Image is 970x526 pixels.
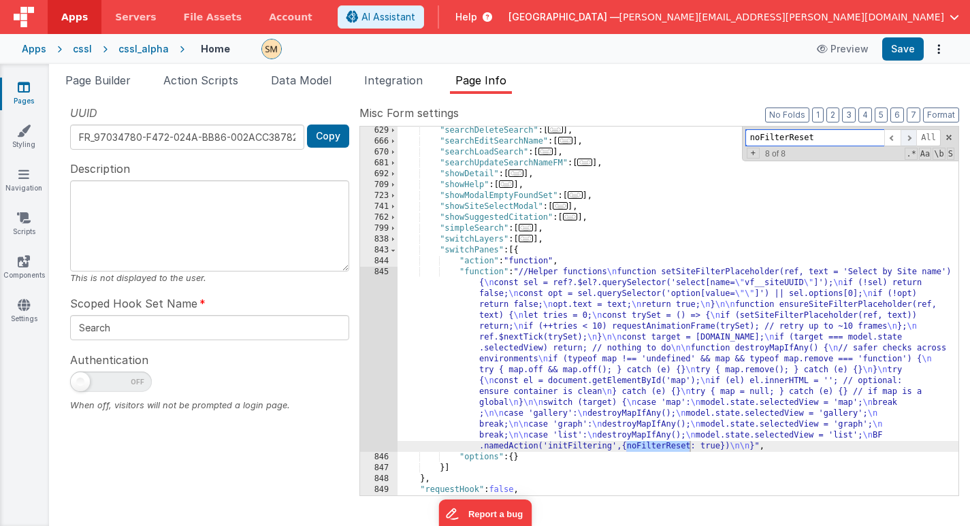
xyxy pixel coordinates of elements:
[558,137,573,144] span: ...
[360,267,398,452] div: 845
[360,169,398,180] div: 692
[568,191,583,199] span: ...
[61,10,88,24] span: Apps
[360,223,398,234] div: 799
[307,125,349,148] button: Copy
[70,161,130,177] span: Description
[929,39,948,59] button: Options
[73,42,92,56] div: cssl
[360,212,398,223] div: 762
[360,158,398,169] div: 681
[184,10,242,24] span: File Assets
[563,213,578,220] span: ...
[907,108,920,122] button: 7
[858,108,872,122] button: 4
[360,484,398,495] div: 849
[271,73,332,87] span: Data Model
[548,126,563,133] span: ...
[890,108,904,122] button: 6
[360,136,398,147] div: 666
[360,180,398,191] div: 709
[201,44,230,54] h4: Home
[360,234,398,245] div: 838
[916,129,941,146] span: Alt-Enter
[619,10,944,24] span: [PERSON_NAME][EMAIL_ADDRESS][PERSON_NAME][DOMAIN_NAME]
[360,474,398,484] div: 848
[360,201,398,212] div: 741
[70,105,97,121] span: UUID
[70,352,148,368] span: Authentication
[70,272,349,284] div: This is not displayed to the user.
[262,39,281,59] img: e9616e60dfe10b317d64a5e98ec8e357
[519,235,534,242] span: ...
[70,399,349,412] div: When off, visitors will not be prompted a login page.
[360,125,398,136] div: 629
[360,147,398,158] div: 670
[364,73,423,87] span: Integration
[455,73,506,87] span: Page Info
[360,463,398,474] div: 847
[538,148,553,155] span: ...
[361,10,415,24] span: AI Assistant
[809,38,877,60] button: Preview
[508,10,619,24] span: [GEOGRAPHIC_DATA] —
[919,148,931,160] span: CaseSensitive Search
[163,73,238,87] span: Action Scripts
[747,148,760,159] span: Toggel Replace mode
[359,105,459,121] span: Misc Form settings
[115,10,156,24] span: Servers
[22,42,46,56] div: Apps
[360,452,398,463] div: 846
[812,108,824,122] button: 1
[947,148,954,160] span: Search In Selection
[923,108,959,122] button: Format
[905,148,917,160] span: RegExp Search
[499,180,514,188] span: ...
[118,42,169,56] div: cssl_alpha
[875,108,888,122] button: 5
[882,37,924,61] button: Save
[760,149,791,159] span: 8 of 8
[65,73,131,87] span: Page Builder
[508,169,523,177] span: ...
[360,245,398,256] div: 843
[508,10,959,24] button: [GEOGRAPHIC_DATA] — [PERSON_NAME][EMAIL_ADDRESS][PERSON_NAME][DOMAIN_NAME]
[70,295,197,312] span: Scoped Hook Set Name
[745,129,884,146] input: Search for
[842,108,856,122] button: 3
[338,5,424,29] button: AI Assistant
[455,10,477,24] span: Help
[933,148,945,160] span: Whole Word Search
[826,108,839,122] button: 2
[519,224,534,231] span: ...
[360,256,398,267] div: 844
[360,191,398,201] div: 723
[765,108,809,122] button: No Folds
[553,202,568,210] span: ...
[577,159,592,166] span: ...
